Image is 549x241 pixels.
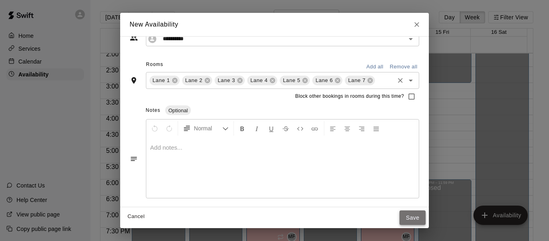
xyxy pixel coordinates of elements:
[312,76,336,84] span: Lane 6
[146,62,163,67] span: Rooms
[340,121,354,136] button: Center Align
[180,121,232,136] button: Formatting Options
[395,75,406,86] button: Clear
[295,93,404,101] span: Block other bookings in rooms during this time?
[123,210,149,223] button: Cancel
[326,121,340,136] button: Left Align
[250,121,264,136] button: Format Italics
[405,75,416,86] button: Open
[215,76,238,84] span: Lane 3
[130,155,138,163] svg: Notes
[150,76,180,85] div: Lane 1
[130,34,138,42] svg: Staff
[369,121,383,136] button: Justify Align
[345,76,375,85] div: Lane 7
[280,76,310,85] div: Lane 5
[279,121,293,136] button: Format Strikethrough
[293,121,307,136] button: Insert Code
[280,76,303,84] span: Lane 5
[130,19,178,30] h6: New Availability
[410,17,424,32] button: Close
[355,121,369,136] button: Right Align
[130,76,138,84] svg: Rooms
[247,76,277,85] div: Lane 4
[399,210,426,225] button: Save
[182,76,212,85] div: Lane 2
[247,76,271,84] span: Lane 4
[312,76,342,85] div: Lane 6
[388,61,420,73] button: Remove all
[150,76,173,84] span: Lane 1
[215,76,245,85] div: Lane 3
[264,121,278,136] button: Format Underline
[148,121,162,136] button: Undo
[236,121,249,136] button: Format Bold
[182,76,206,84] span: Lane 2
[194,124,222,132] span: Normal
[162,121,176,136] button: Redo
[308,121,322,136] button: Insert Link
[345,76,369,84] span: Lane 7
[165,107,191,113] span: Optional
[146,107,160,113] span: Notes
[405,33,416,45] button: Open
[362,61,388,73] button: Add all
